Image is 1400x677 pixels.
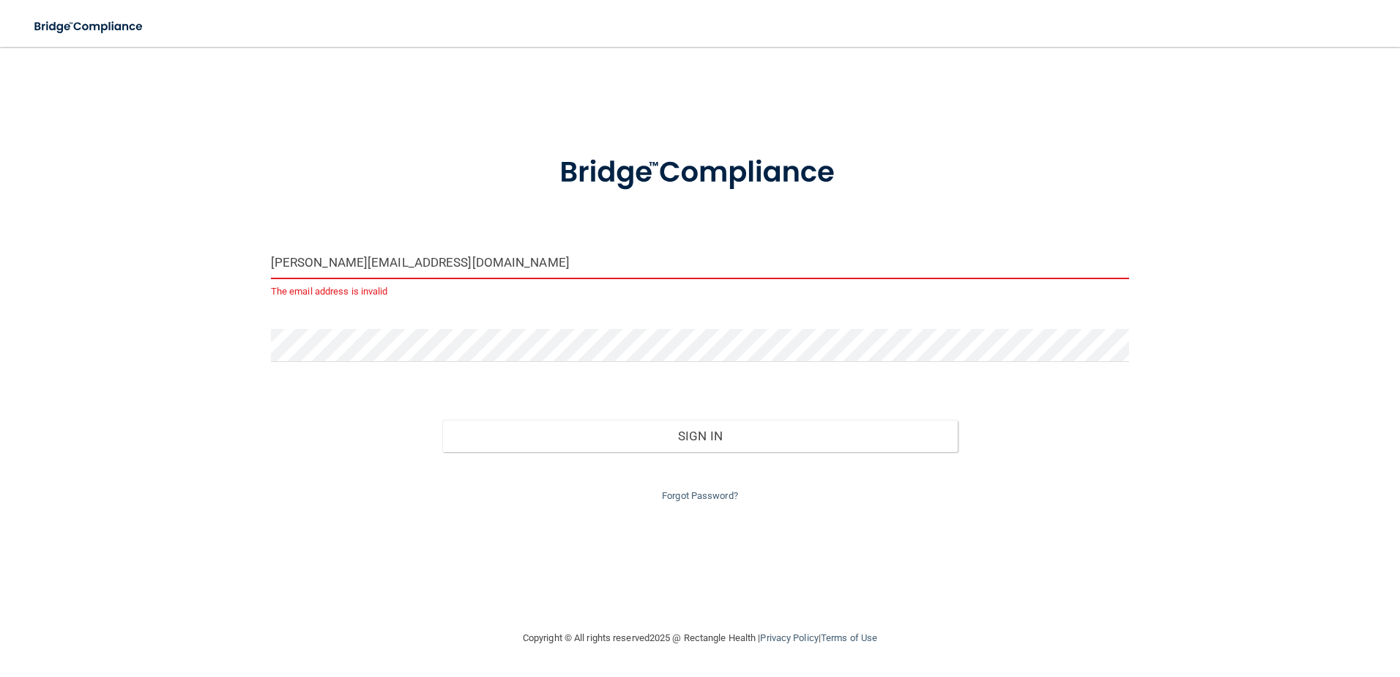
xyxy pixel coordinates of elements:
img: bridge_compliance_login_screen.278c3ca4.svg [22,12,157,42]
input: Email [271,246,1130,279]
a: Privacy Policy [760,632,818,643]
div: Copyright © All rights reserved 2025 @ Rectangle Health | | [433,615,967,662]
a: Forgot Password? [662,490,738,501]
a: Terms of Use [821,632,877,643]
button: Sign In [442,420,958,452]
p: The email address is invalid [271,283,1130,300]
img: bridge_compliance_login_screen.278c3ca4.svg [529,135,871,211]
iframe: Drift Widget Chat Controller [1147,573,1382,632]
